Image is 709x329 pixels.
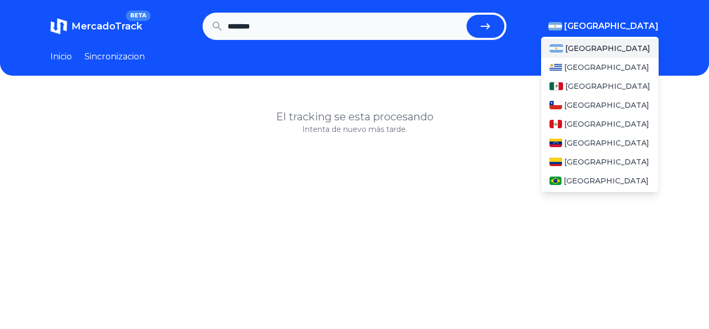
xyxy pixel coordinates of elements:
[541,133,659,152] a: Venezuela[GEOGRAPHIC_DATA]
[564,138,649,148] span: [GEOGRAPHIC_DATA]
[50,109,659,124] h1: El tracking se esta procesando
[126,11,151,21] span: BETA
[549,120,562,128] img: Peru
[548,20,659,33] button: [GEOGRAPHIC_DATA]
[564,20,659,33] span: [GEOGRAPHIC_DATA]
[549,44,563,53] img: Argentina
[549,139,562,147] img: Venezuela
[50,50,72,63] a: Inicio
[541,115,659,133] a: Peru[GEOGRAPHIC_DATA]
[564,100,649,110] span: [GEOGRAPHIC_DATA]
[549,82,563,90] img: Mexico
[565,81,650,91] span: [GEOGRAPHIC_DATA]
[564,62,649,73] span: [GEOGRAPHIC_DATA]
[564,157,649,167] span: [GEOGRAPHIC_DATA]
[541,96,659,115] a: Chile[GEOGRAPHIC_DATA]
[50,18,67,35] img: MercadoTrack
[541,39,659,58] a: Argentina[GEOGRAPHIC_DATA]
[50,18,142,35] a: MercadoTrackBETA
[564,176,649,186] span: [GEOGRAPHIC_DATA]
[541,58,659,77] a: Uruguay[GEOGRAPHIC_DATA]
[549,158,562,166] img: Colombia
[71,20,142,32] span: MercadoTrack
[541,77,659,96] a: Mexico[GEOGRAPHIC_DATA]
[549,177,562,185] img: Brasil
[541,171,659,190] a: Brasil[GEOGRAPHIC_DATA]
[564,119,649,129] span: [GEOGRAPHIC_DATA]
[549,63,562,71] img: Uruguay
[548,22,562,30] img: Argentina
[50,124,659,135] p: Intenta de nuevo más tarde.
[541,152,659,171] a: Colombia[GEOGRAPHIC_DATA]
[565,43,650,54] span: [GEOGRAPHIC_DATA]
[549,101,562,109] img: Chile
[84,50,145,63] a: Sincronizacion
